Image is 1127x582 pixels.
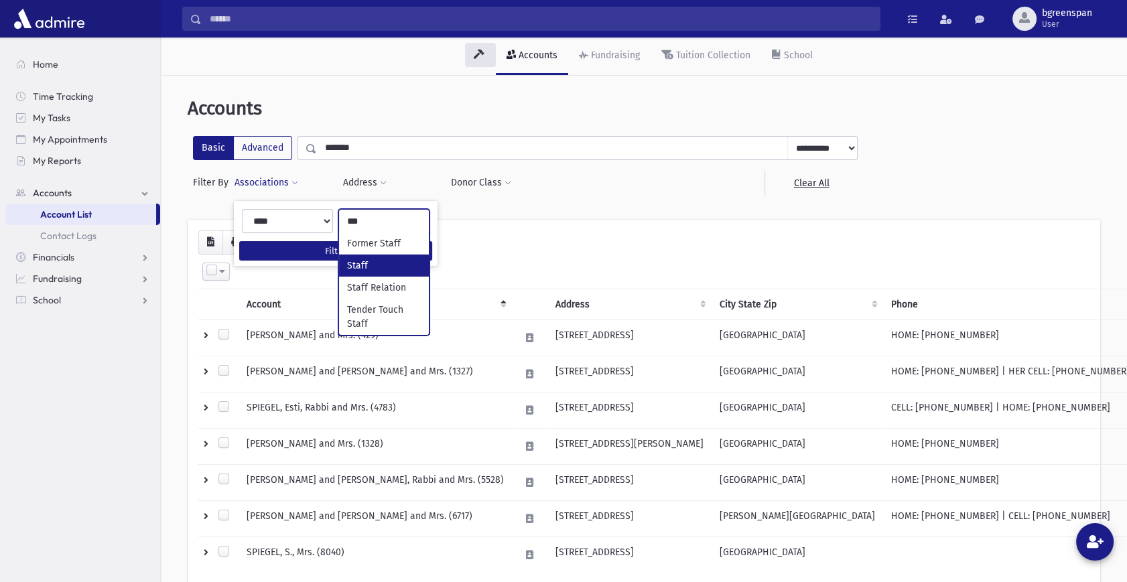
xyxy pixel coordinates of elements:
a: Tuition Collection [651,38,761,75]
span: Fundraising [33,273,82,285]
a: Financials [5,246,160,268]
td: [STREET_ADDRESS] [547,500,712,536]
span: My Tasks [33,112,70,124]
div: Fundraising [588,50,640,61]
li: Former Staff [339,232,429,254]
span: Account List [40,208,92,220]
label: Basic [193,136,234,160]
a: My Appointments [5,129,160,150]
span: Filter By [193,175,234,190]
td: [PERSON_NAME] and [PERSON_NAME] and Mrs. (1327) [239,356,512,392]
span: Financials [33,251,74,263]
a: My Reports [5,150,160,171]
td: [GEOGRAPHIC_DATA] [712,392,883,428]
a: Time Tracking [5,86,160,107]
a: School [761,38,823,75]
td: SPIEGEL, Esti, Rabbi and Mrs. (4783) [239,392,512,428]
div: School [781,50,813,61]
td: [GEOGRAPHIC_DATA] [712,356,883,392]
td: [GEOGRAPHIC_DATA] [712,319,883,356]
th: Account: activate to sort column descending [239,289,512,319]
td: [STREET_ADDRESS] [547,319,712,356]
button: Donor Class [450,171,512,195]
button: CSV [198,230,223,254]
a: Fundraising [5,268,160,289]
li: Staff [339,254,429,277]
a: Fundraising [568,38,651,75]
th: City State Zip : activate to sort column ascending [712,289,883,319]
th: Address : activate to sort column ascending [547,289,712,319]
span: User [1042,19,1092,29]
span: School [33,294,61,306]
a: School [5,289,160,311]
button: Address [342,171,387,195]
a: Clear All [765,171,858,195]
td: [STREET_ADDRESS][PERSON_NAME] [547,428,712,464]
input: Search [202,7,880,31]
span: Time Tracking [33,90,93,102]
div: FilterModes [193,136,292,160]
td: [PERSON_NAME][GEOGRAPHIC_DATA] [712,500,883,536]
div: Accounts [516,50,557,61]
button: Associations [234,171,299,195]
span: Accounts [188,97,262,119]
td: [STREET_ADDRESS] [547,356,712,392]
span: My Reports [33,155,81,167]
span: bgreenspan [1042,8,1092,19]
li: Tender Touch Staff [339,299,429,335]
td: [GEOGRAPHIC_DATA] [712,428,883,464]
a: Home [5,54,160,75]
td: [STREET_ADDRESS] [547,536,712,573]
td: [STREET_ADDRESS] [547,392,712,428]
span: Contact Logs [40,230,96,242]
td: [PERSON_NAME] and Mrs. (429) [239,319,512,356]
a: Contact Logs [5,225,160,246]
a: Account List [5,204,156,225]
td: [PERSON_NAME] and Mrs. (1328) [239,428,512,464]
span: Accounts [33,187,72,199]
td: [STREET_ADDRESS] [547,464,712,500]
button: Filter [239,241,432,261]
div: Tuition Collection [673,50,750,61]
span: My Appointments [33,133,107,145]
td: [GEOGRAPHIC_DATA] [712,536,883,573]
a: Accounts [5,182,160,204]
label: Advanced [233,136,292,160]
span: Home [33,58,58,70]
td: [PERSON_NAME] and [PERSON_NAME] and Mrs. (6717) [239,500,512,536]
td: SPIEGEL, S., Mrs. (8040) [239,536,512,573]
a: My Tasks [5,107,160,129]
button: Print [222,230,249,254]
td: [PERSON_NAME] and [PERSON_NAME], Rabbi and Mrs. (5528) [239,464,512,500]
li: Staff Relation [339,277,429,299]
img: AdmirePro [11,5,88,32]
td: [GEOGRAPHIC_DATA] [712,464,883,500]
a: Accounts [496,38,568,75]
